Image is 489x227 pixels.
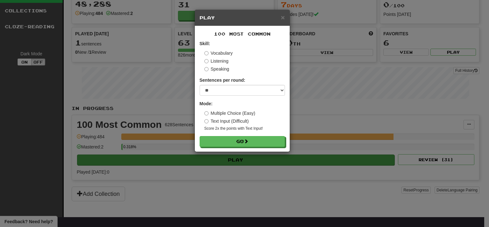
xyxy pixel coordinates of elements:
label: Sentences per round: [200,77,245,83]
small: Score 2x the points with Text Input ! [204,126,285,131]
input: Vocabulary [204,51,209,55]
strong: Skill: [200,41,210,46]
input: Multiple Choice (Easy) [204,111,209,115]
label: Vocabulary [204,50,233,56]
label: Listening [204,58,229,64]
input: Text Input (Difficult) [204,119,209,123]
span: 100 Most Common [214,31,271,37]
h5: Play [200,15,285,21]
strong: Mode: [200,101,213,106]
button: Go [200,136,285,147]
label: Text Input (Difficult) [204,118,249,124]
input: Speaking [204,67,209,71]
input: Listening [204,59,209,63]
button: Close [281,14,285,21]
label: Multiple Choice (Easy) [204,110,255,116]
span: × [281,14,285,21]
label: Speaking [204,66,229,72]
